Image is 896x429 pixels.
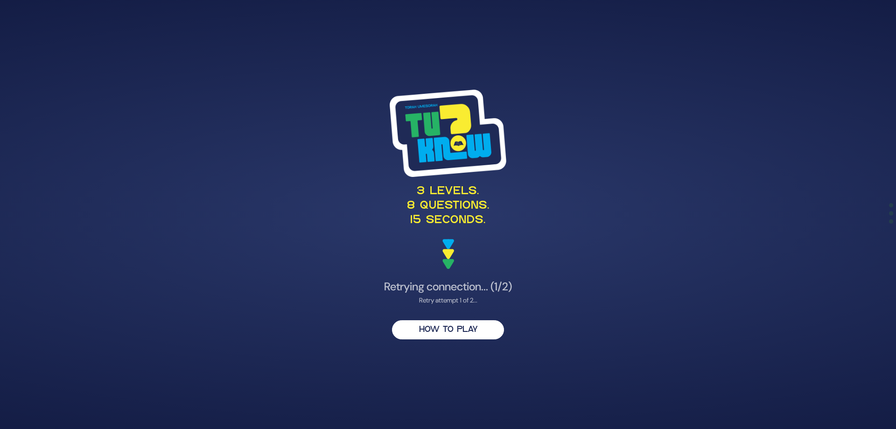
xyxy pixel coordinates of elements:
button: HOW TO PLAY [392,320,504,339]
h4: Retrying connection... (1/2) [220,280,676,294]
p: 3 levels. 8 questions. 15 seconds. [220,184,676,228]
img: decoration arrows [442,239,454,269]
div: Retry attempt 1 of 2... [220,295,676,305]
img: Tournament Logo [390,90,506,176]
